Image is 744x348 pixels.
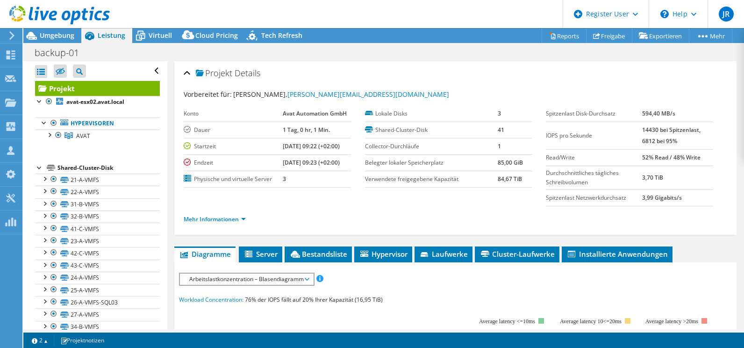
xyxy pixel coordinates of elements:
a: Exportieren [632,29,689,43]
a: Mehr [689,29,732,43]
b: 3 [283,175,286,183]
label: Verwendete freigegebene Kapazität [365,174,498,184]
b: Avat Automation GmbH [283,109,347,117]
label: Lokale Disks [365,109,498,118]
b: 41 [498,126,504,134]
span: 76% der IOPS fällt auf 20% Ihrer Kapazität (16,95 TiB) [245,296,383,304]
label: Spitzenlast Netzwerkdurchsatz [546,193,642,203]
label: Vorbereitet für: [184,90,232,99]
label: Spitzenlast Disk-Durchsatz [546,109,642,118]
a: 2 [25,334,54,346]
label: Shared-Cluster-Disk [365,125,498,135]
span: Leistung [98,31,125,40]
span: Cloud Pricing [195,31,238,40]
a: Mehr Informationen [184,215,246,223]
a: 31-B-VMFS [35,198,160,210]
span: AVAT [76,132,90,140]
a: Reports [542,29,587,43]
a: 23-A-VMFS [35,235,160,247]
a: Freigabe [586,29,632,43]
label: Konto [184,109,283,118]
a: 43-C-VMFS [35,260,160,272]
span: Workload Concentration: [179,296,243,304]
label: Endzeit [184,158,283,167]
span: Tech Refresh [261,31,302,40]
b: 3,70 TiB [642,174,663,181]
span: [PERSON_NAME], [233,90,449,99]
div: Shared-Cluster-Disk [57,162,160,174]
a: 21-A-VMFS [35,174,160,186]
b: 3 [498,109,501,117]
label: Startzeit [184,142,283,151]
span: Diagramme [179,249,231,259]
a: 24-A-VMFS [35,272,160,284]
svg: \n [660,10,669,18]
label: Physische und virtuelle Server [184,174,283,184]
a: Projektnotizen [54,334,111,346]
span: Cluster-Laufwerke [479,249,555,259]
span: Virtuell [149,31,172,40]
a: 25-A-VMFS [35,284,160,296]
span: Details [235,67,260,79]
span: Hypervisor [359,249,408,259]
a: 32-B-VMFS [35,210,160,223]
b: [DATE] 09:22 (+02:00) [283,142,340,150]
a: avat-esx02.avat.local [35,96,160,108]
b: 3,99 Gigabits/s [642,194,682,202]
label: IOPS pro Sekunde [546,131,642,140]
a: AVAT [35,130,160,142]
tspan: Average latency 10<=20ms [560,318,622,325]
h1: backup-01 [30,48,93,58]
a: 27-A-VMFS [35,308,160,320]
tspan: Average latency <=10ms [479,318,535,325]
a: [PERSON_NAME][EMAIL_ADDRESS][DOMAIN_NAME] [287,90,449,99]
a: 34-B-VMFS [35,321,160,333]
label: Belegter lokaler Speicherplatz [365,158,498,167]
span: Server [243,249,278,259]
label: Durchschnittliches tägliches Schreibvolumen [546,168,642,187]
span: Bestandsliste [289,249,347,259]
a: 22-A-VMFS [35,186,160,198]
b: 1 Tag, 0 hr, 1 Min. [283,126,330,134]
b: 84,67 TiB [498,175,522,183]
text: Average latency >20ms [645,318,698,325]
span: Umgebung [40,31,74,40]
span: Laufwerke [419,249,468,259]
b: 85,00 GiB [498,159,523,167]
b: avat-esx02.avat.local [66,98,124,106]
label: Collector-Durchläufe [365,142,498,151]
a: 26-A-VMFS-SQL03 [35,296,160,308]
b: [DATE] 09:23 (+02:00) [283,159,340,167]
a: Hypervisoren [35,117,160,130]
b: 1 [498,142,501,150]
span: Arbeitslastkonzentration – Blasendiagramm [185,274,308,285]
a: 42-C-VMFS [35,247,160,259]
label: Dauer [184,125,283,135]
span: JR [719,7,734,22]
b: 52% Read / 48% Write [642,153,701,161]
span: Installierte Anwendungen [566,249,668,259]
text: 4500 [192,329,205,337]
a: Projekt [35,81,160,96]
span: Projekt [196,69,232,78]
a: 41-C-VMFS [35,223,160,235]
label: Read/Write [546,153,642,162]
b: 594,40 MB/s [642,109,675,117]
b: 14430 bei Spitzenlast, 6812 bei 95% [642,126,701,145]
